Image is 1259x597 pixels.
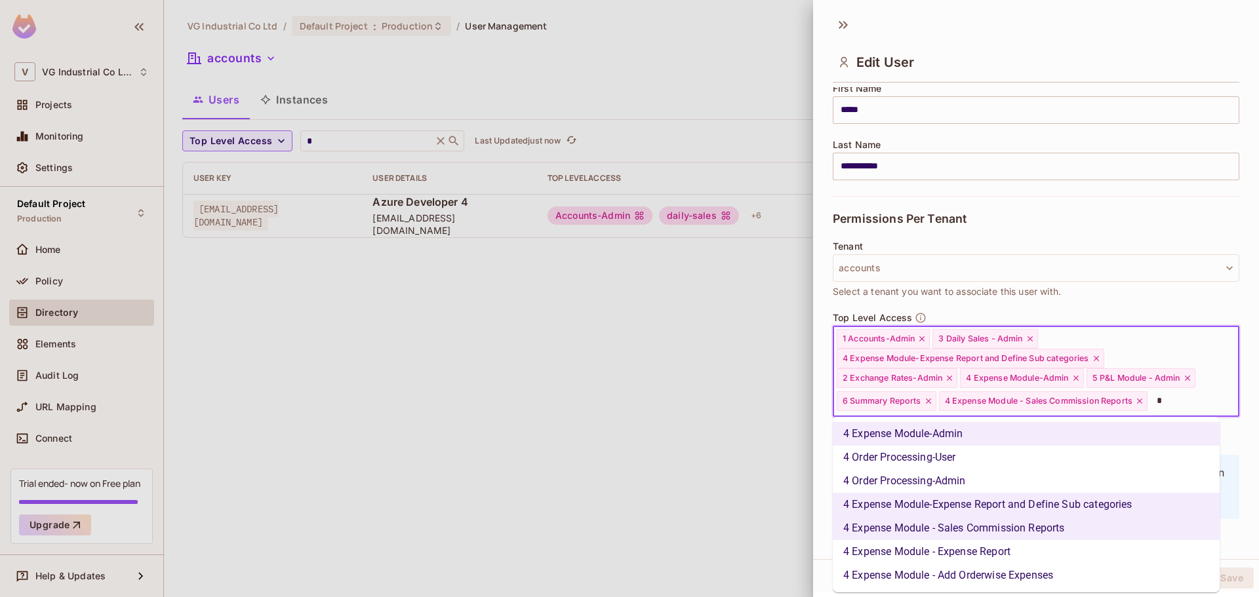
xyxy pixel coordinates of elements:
li: 4 Expense Module-Expense Report and Define Sub categories [833,493,1220,516]
button: Close [1232,370,1235,372]
span: Tenant [833,241,863,252]
span: First Name [833,83,882,94]
span: 6 Summary Reports [843,396,921,406]
div: 6 Summary Reports [837,391,936,411]
div: 5 P&L Module - Admin [1087,368,1195,388]
div: 2 Exchange Rates-Admin [837,368,957,388]
div: 4 Expense Module - Sales Commission Reports [939,391,1148,411]
span: 1 Accounts-Admin [843,334,915,344]
span: 4 Expense Module-Expense Report and Define Sub categories [843,353,1089,364]
span: 2 Exchange Rates-Admin [843,373,942,383]
li: 4 Expense Module - Sales Commission Reports [833,516,1220,540]
span: Select a tenant you want to associate this user with. [833,284,1061,299]
span: Edit User [856,54,914,70]
div: 3 Daily Sales - Admin [932,329,1037,349]
li: 4 Expense Module-Admin [833,422,1220,446]
span: 3 Daily Sales - Admin [938,334,1022,344]
div: 1 Accounts-Admin [837,329,930,349]
span: Last Name [833,140,881,150]
div: 4 Expense Module-Expense Report and Define Sub categories [837,349,1104,368]
li: 4 Expense Module - Expense Report [833,540,1220,564]
span: 4 Expense Module-Admin [966,373,1068,383]
span: Permissions Per Tenant [833,212,967,225]
div: 4 Expense Module-Admin [960,368,1083,388]
li: 4 Order Processing-User [833,446,1220,469]
li: 4 Expense Module - Add Orderwise Expenses [833,564,1220,587]
span: Top Level Access [833,313,912,323]
span: 4 Expense Module - Sales Commission Reports [945,396,1132,406]
button: accounts [833,254,1239,282]
button: Save [1210,568,1254,588]
span: 5 P&L Module - Admin [1092,373,1180,383]
li: 4 Order Processing-Admin [833,469,1220,493]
